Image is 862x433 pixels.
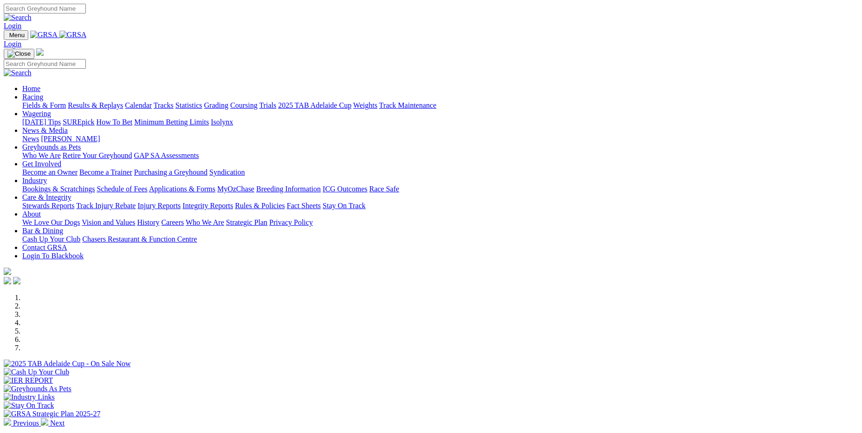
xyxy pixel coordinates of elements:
[256,185,321,193] a: Breeding Information
[137,218,159,226] a: History
[22,126,68,134] a: News & Media
[63,151,132,159] a: Retire Your Greyhound
[4,268,11,275] img: logo-grsa-white.png
[13,419,39,427] span: Previous
[149,185,215,193] a: Applications & Forms
[4,69,32,77] img: Search
[76,202,136,210] a: Track Injury Rebate
[204,101,228,109] a: Grading
[22,85,40,92] a: Home
[22,235,80,243] a: Cash Up Your Club
[41,419,65,427] a: Next
[125,101,152,109] a: Calendar
[4,376,53,385] img: IER REPORT
[22,151,858,160] div: Greyhounds as Pets
[134,118,209,126] a: Minimum Betting Limits
[22,218,80,226] a: We Love Our Dogs
[4,368,69,376] img: Cash Up Your Club
[22,177,47,184] a: Industry
[369,185,399,193] a: Race Safe
[9,32,25,39] span: Menu
[186,218,224,226] a: Who We Are
[97,185,147,193] a: Schedule of Fees
[4,418,11,426] img: chevron-left-pager-white.svg
[22,185,858,193] div: Industry
[22,185,95,193] a: Bookings & Scratchings
[22,210,41,218] a: About
[137,202,181,210] a: Injury Reports
[4,360,131,368] img: 2025 TAB Adelaide Cup - On Sale Now
[4,40,21,48] a: Login
[22,101,858,110] div: Racing
[161,218,184,226] a: Careers
[379,101,436,109] a: Track Maintenance
[209,168,245,176] a: Syndication
[22,151,61,159] a: Who We Are
[22,235,858,243] div: Bar & Dining
[287,202,321,210] a: Fact Sheets
[22,135,39,143] a: News
[4,49,34,59] button: Toggle navigation
[134,151,199,159] a: GAP SA Assessments
[353,101,377,109] a: Weights
[235,202,285,210] a: Rules & Policies
[154,101,174,109] a: Tracks
[30,31,58,39] img: GRSA
[4,419,41,427] a: Previous
[82,218,135,226] a: Vision and Values
[36,48,44,56] img: logo-grsa-white.png
[22,218,858,227] div: About
[22,93,43,101] a: Racing
[22,202,858,210] div: Care & Integrity
[4,13,32,22] img: Search
[4,30,28,40] button: Toggle navigation
[82,235,197,243] a: Chasers Restaurant & Function Centre
[22,118,858,126] div: Wagering
[259,101,276,109] a: Trials
[22,168,858,177] div: Get Involved
[22,193,71,201] a: Care & Integrity
[4,4,86,13] input: Search
[79,168,132,176] a: Become a Trainer
[4,393,55,401] img: Industry Links
[68,101,123,109] a: Results & Replays
[4,385,71,393] img: Greyhounds As Pets
[22,227,63,235] a: Bar & Dining
[22,135,858,143] div: News & Media
[13,277,20,284] img: twitter.svg
[4,59,86,69] input: Search
[217,185,254,193] a: MyOzChase
[59,31,87,39] img: GRSA
[22,243,67,251] a: Contact GRSA
[182,202,233,210] a: Integrity Reports
[22,101,66,109] a: Fields & Form
[22,202,74,210] a: Stewards Reports
[4,22,21,30] a: Login
[63,118,94,126] a: SUREpick
[226,218,267,226] a: Strategic Plan
[278,101,351,109] a: 2025 TAB Adelaide Cup
[4,410,100,418] img: GRSA Strategic Plan 2025-27
[134,168,207,176] a: Purchasing a Greyhound
[22,160,61,168] a: Get Involved
[230,101,258,109] a: Coursing
[22,252,84,260] a: Login To Blackbook
[22,118,61,126] a: [DATE] Tips
[41,135,100,143] a: [PERSON_NAME]
[22,168,78,176] a: Become an Owner
[4,277,11,284] img: facebook.svg
[7,50,31,58] img: Close
[323,202,365,210] a: Stay On Track
[269,218,313,226] a: Privacy Policy
[97,118,133,126] a: How To Bet
[22,110,51,118] a: Wagering
[175,101,202,109] a: Statistics
[41,418,48,426] img: chevron-right-pager-white.svg
[211,118,233,126] a: Isolynx
[50,419,65,427] span: Next
[323,185,367,193] a: ICG Outcomes
[22,143,81,151] a: Greyhounds as Pets
[4,401,54,410] img: Stay On Track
